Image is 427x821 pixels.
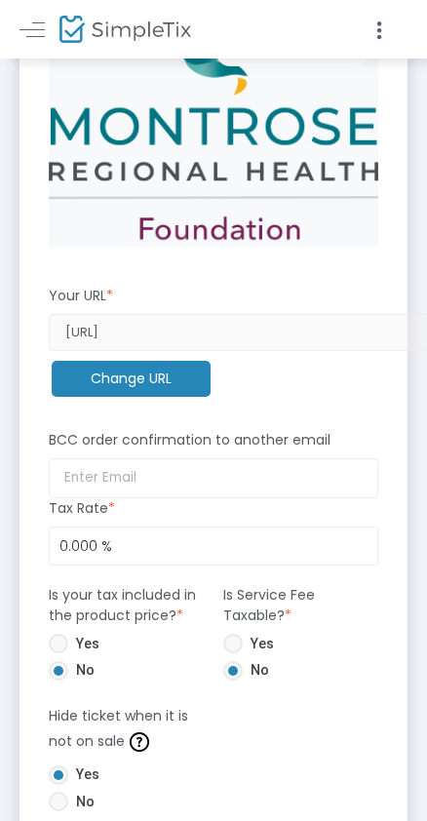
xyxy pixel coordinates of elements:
[68,660,95,681] span: No
[50,528,377,565] input: Tax Rate
[243,660,269,681] span: No
[49,498,115,519] m-panel-subtitle: Tax Rate
[52,361,211,397] m-button: Change URL
[243,634,274,654] span: Yes
[49,458,378,498] input: Enter Email
[68,792,95,812] span: No
[49,430,330,450] m-panel-subtitle: BCC order confirmation to another email
[130,732,149,752] img: question-mark
[49,26,378,248] img: pwAAAABJRU5ErkJggg==
[223,585,378,626] m-panel-subtitle: Is Service Fee Taxable?
[68,764,99,785] span: Yes
[68,634,99,654] span: Yes
[49,585,204,626] m-panel-subtitle: Is your tax included in the product price?
[49,286,113,306] m-panel-subtitle: Your URL
[49,706,213,757] m-panel-subtitle: Hide ticket when it is not on sale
